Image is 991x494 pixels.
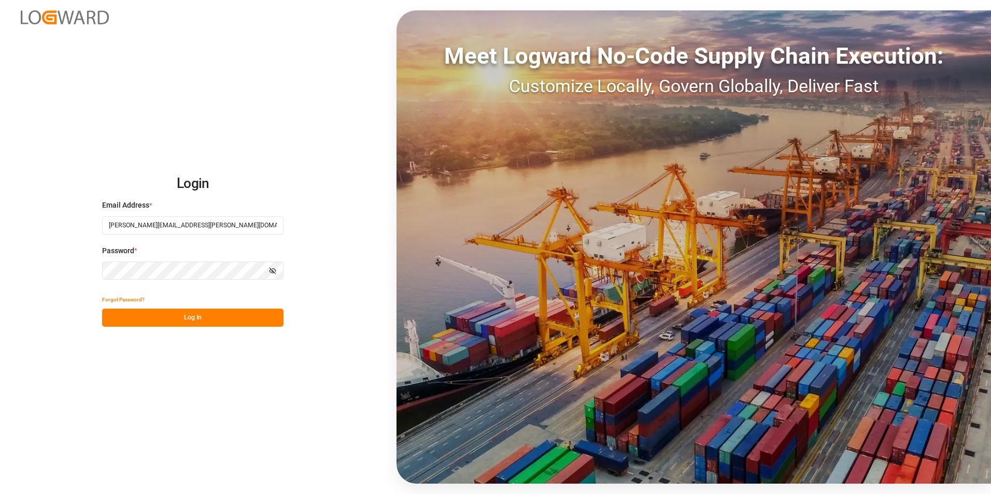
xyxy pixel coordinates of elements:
[102,309,284,327] button: Log In
[397,73,991,99] div: Customize Locally, Govern Globally, Deliver Fast
[102,245,134,256] span: Password
[102,200,149,211] span: Email Address
[102,216,284,235] input: Enter your email
[102,290,145,309] button: Forgot Password?
[102,167,284,200] h2: Login
[397,39,991,73] div: Meet Logward No-Code Supply Chain Execution:
[21,10,109,24] img: Logward_new_orange.png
